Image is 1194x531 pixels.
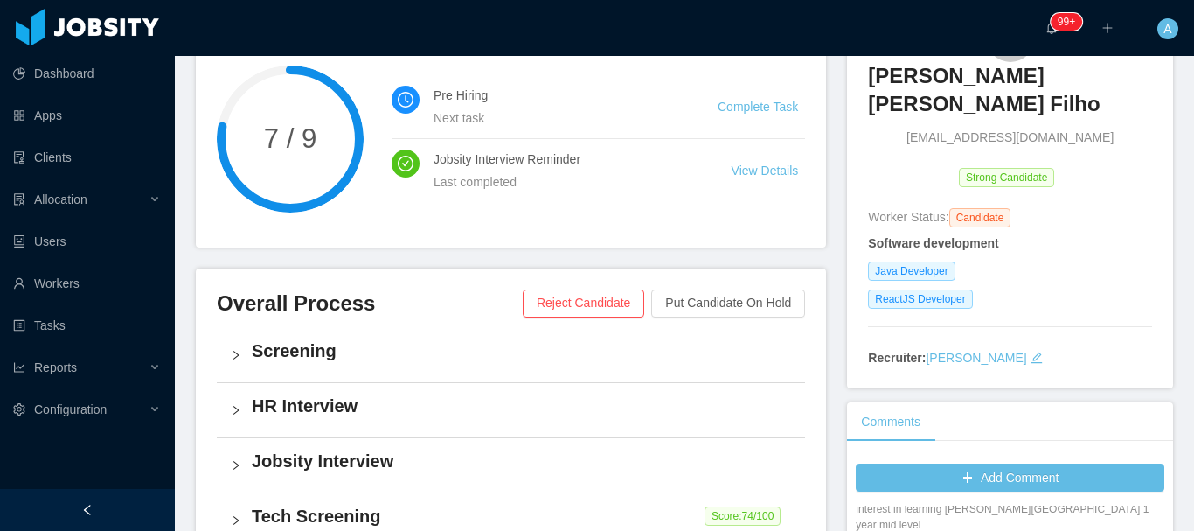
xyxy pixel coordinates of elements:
span: 7 / 9 [217,125,364,152]
span: Java Developer [868,262,955,281]
h4: Tech Screening [252,504,791,528]
h3: [PERSON_NAME] [PERSON_NAME] Filho [868,62,1152,119]
i: icon: plus [1101,22,1114,34]
div: Last completed [434,172,690,192]
span: Configuration [34,402,107,416]
button: icon: plusAdd Comment [856,464,1164,492]
button: Put Candidate On Hold [651,290,805,318]
span: A [1163,18,1171,39]
a: icon: profileTasks [13,308,161,343]
div: icon: rightScreening [217,328,805,382]
div: icon: rightJobsity Interview [217,438,805,493]
i: icon: right [231,515,241,526]
span: Worker Status: [868,210,948,224]
h3: Overall Process [217,290,523,318]
div: Next task [434,108,676,128]
span: Score: 74 /100 [705,507,781,526]
h4: HR Interview [252,394,791,418]
i: icon: right [231,460,241,471]
a: icon: robotUsers [13,224,161,259]
a: icon: appstoreApps [13,98,161,133]
span: Strong Candidate [959,168,1054,187]
i: icon: solution [13,193,25,206]
strong: Recruiter: [868,351,926,365]
i: icon: clock-circle [398,92,413,108]
a: Complete Task [718,100,798,114]
strong: Software development [868,236,998,250]
sup: 157 [1051,13,1082,31]
i: icon: setting [13,403,25,416]
h4: Jobsity Interview [252,449,791,473]
a: icon: auditClients [13,140,161,175]
i: icon: check-circle [398,156,413,171]
a: [PERSON_NAME] [PERSON_NAME] Filho [868,62,1152,129]
button: Reject Candidate [523,290,644,318]
a: icon: userWorkers [13,266,161,301]
a: [PERSON_NAME] [926,351,1026,365]
i: icon: bell [1045,22,1058,34]
div: Comments [847,402,934,442]
span: Allocation [34,192,87,206]
h4: Jobsity Interview Reminder [434,150,690,169]
i: icon: right [231,405,241,416]
span: Reports [34,360,77,374]
span: [EMAIL_ADDRESS][DOMAIN_NAME] [906,129,1114,147]
h4: Pre Hiring [434,86,676,105]
span: ReactJS Developer [868,290,972,309]
a: icon: pie-chartDashboard [13,56,161,91]
i: icon: edit [1031,352,1043,364]
a: View Details [732,164,799,178]
i: icon: right [231,350,241,360]
span: Candidate [949,208,1011,227]
h4: Screening [252,339,791,363]
div: icon: rightHR Interview [217,383,805,437]
i: icon: line-chart [13,361,25,374]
